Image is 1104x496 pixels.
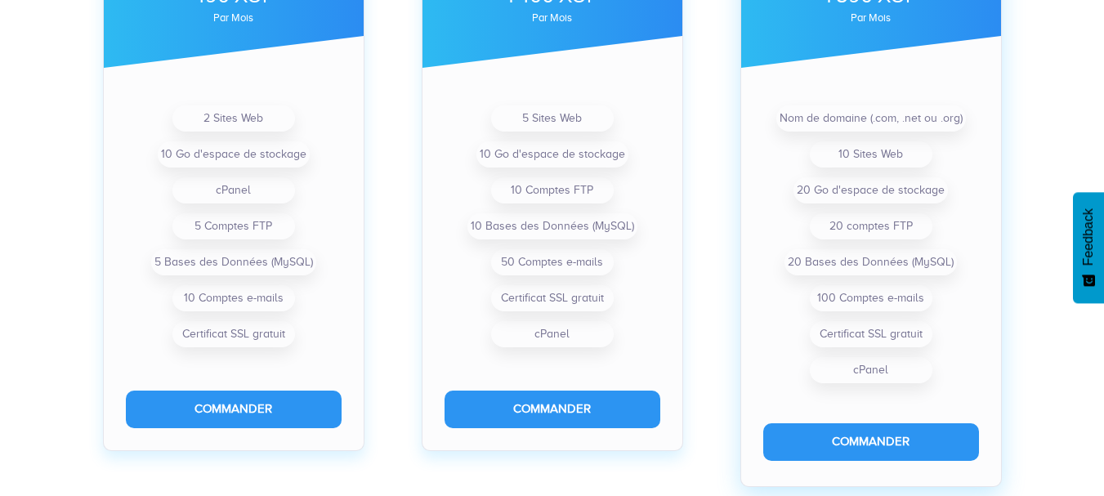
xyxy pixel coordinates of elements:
[810,285,932,311] li: 100 Comptes e-mails
[467,213,637,239] li: 10 Bases des Données (MySQL)
[793,177,948,203] li: 20 Go d'espace de stockage
[810,321,932,347] li: Certificat SSL gratuit
[1081,208,1096,266] span: Feedback
[172,285,295,311] li: 10 Comptes e-mails
[491,285,614,311] li: Certificat SSL gratuit
[763,13,979,23] div: par mois
[158,141,310,168] li: 10 Go d'espace de stockage
[810,357,932,383] li: cPanel
[172,213,295,239] li: 5 Comptes FTP
[776,105,966,132] li: Nom de domaine (.com, .net ou .org)
[810,141,932,168] li: 10 Sites Web
[172,177,295,203] li: cPanel
[126,391,342,427] button: Commander
[491,321,614,347] li: cPanel
[1073,192,1104,303] button: Feedback - Afficher l’enquête
[784,249,957,275] li: 20 Bases des Données (MySQL)
[445,391,660,427] button: Commander
[476,141,628,168] li: 10 Go d'espace de stockage
[810,213,932,239] li: 20 comptes FTP
[445,13,660,23] div: par mois
[491,177,614,203] li: 10 Comptes FTP
[1022,414,1084,476] iframe: Drift Widget Chat Controller
[172,105,295,132] li: 2 Sites Web
[126,13,342,23] div: par mois
[763,423,979,460] button: Commander
[491,249,614,275] li: 50 Comptes e-mails
[172,321,295,347] li: Certificat SSL gratuit
[491,105,614,132] li: 5 Sites Web
[151,249,316,275] li: 5 Bases des Données (MySQL)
